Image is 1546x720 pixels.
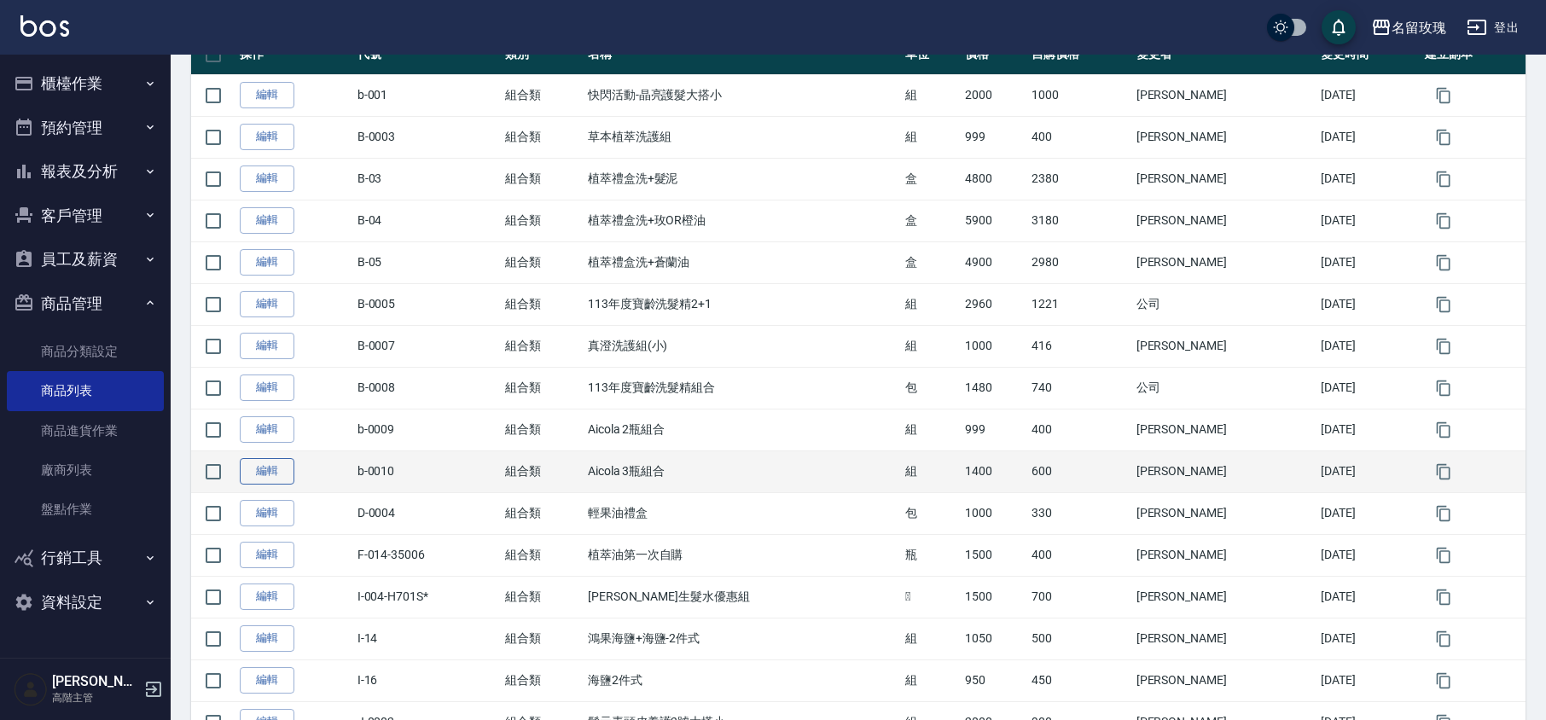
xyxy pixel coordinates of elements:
td: 組 [901,659,962,701]
th: 操作 [235,35,353,75]
button: 行銷工具 [7,536,164,580]
td: [PERSON_NAME] [1132,659,1316,701]
td: [DATE] [1316,241,1421,283]
td: 2380 [1027,158,1131,200]
a: 編輯 [240,458,294,485]
td: [PERSON_NAME] [1132,618,1316,659]
a: 編輯 [240,375,294,401]
td: 植萃禮盒洗+玫OR橙油 [584,200,901,241]
img: Logo [20,15,69,37]
th: 名稱 [584,35,901,75]
td: 1000 [1027,74,1131,116]
td: [PERSON_NAME] [1132,158,1316,200]
td: 4800 [961,158,1027,200]
td: [PERSON_NAME] [1132,325,1316,367]
a: 編輯 [240,542,294,568]
a: 編輯 [240,500,294,526]
a: 盤點作業 [7,490,164,529]
a: 編輯 [240,82,294,108]
td: 盒 [901,200,962,241]
td: 2960 [961,283,1027,325]
a: 編輯 [240,291,294,317]
td: b-001 [353,74,502,116]
td: 1500 [961,576,1027,618]
button: 預約管理 [7,106,164,150]
td: b-0010 [353,450,502,492]
a: 編輯 [240,584,294,610]
a: 編輯 [240,249,294,276]
td: 1050 [961,618,1027,659]
td: 999 [961,116,1027,158]
td: B-05 [353,241,502,283]
td: [DATE] [1316,450,1421,492]
td: 鴻果海鹽+海鹽-2件式 [584,618,901,659]
td: 快閃活動-晶亮護髮大搭小 [584,74,901,116]
td: 450 [1027,659,1131,701]
td: B-0005 [353,283,502,325]
td: 700 [1027,576,1131,618]
td: 組合類 [501,534,583,576]
td: Aicola 2瓶組合 [584,409,901,450]
td:  [901,576,962,618]
td: [PERSON_NAME] [1132,534,1316,576]
td: 組合類 [501,283,583,325]
td: B-0003 [353,116,502,158]
td: 5900 [961,200,1027,241]
td: B-04 [353,200,502,241]
td: 113年度寶齡洗髮精2+1 [584,283,901,325]
td: 真澄洗護組(小) [584,325,901,367]
td: 組合類 [501,241,583,283]
td: I-16 [353,659,502,701]
td: b-0009 [353,409,502,450]
th: 變更時間 [1316,35,1421,75]
td: 740 [1027,367,1131,409]
a: 商品分類設定 [7,332,164,371]
td: 1000 [961,325,1027,367]
td: 1000 [961,492,1027,534]
td: 400 [1027,534,1131,576]
td: 組 [901,116,962,158]
td: I-14 [353,618,502,659]
button: 登出 [1460,12,1526,44]
td: [PERSON_NAME] [1132,200,1316,241]
td: [DATE] [1316,283,1421,325]
td: 輕果油禮盒 [584,492,901,534]
th: 代號 [353,35,502,75]
td: 植萃油第一次自購 [584,534,901,576]
td: 2000 [961,74,1027,116]
td: [PERSON_NAME] [1132,576,1316,618]
button: 櫃檯作業 [7,61,164,106]
td: [PERSON_NAME] [1132,241,1316,283]
td: 1500 [961,534,1027,576]
td: [PERSON_NAME] [1132,74,1316,116]
a: 編輯 [240,124,294,150]
th: 變更者 [1132,35,1316,75]
th: 單位 [901,35,962,75]
a: 商品列表 [7,371,164,410]
td: B-03 [353,158,502,200]
td: 999 [961,409,1027,450]
a: 編輯 [240,333,294,359]
td: 3180 [1027,200,1131,241]
td: 組 [901,74,962,116]
td: [DATE] [1316,116,1421,158]
td: 公司 [1132,283,1316,325]
td: 4900 [961,241,1027,283]
td: [DATE] [1316,200,1421,241]
td: 組合類 [501,116,583,158]
button: 客戶管理 [7,194,164,238]
td: [DATE] [1316,367,1421,409]
th: 建立副本 [1421,35,1526,75]
td: 草本植萃洗護組 [584,116,901,158]
td: 組合類 [501,367,583,409]
td: 盒 [901,241,962,283]
div: 名留玫瑰 [1392,17,1446,38]
td: 盒 [901,158,962,200]
a: 商品進貨作業 [7,411,164,450]
p: 高階主管 [52,690,139,705]
td: 瓶 [901,534,962,576]
td: [PERSON_NAME] [1132,492,1316,534]
td: [PERSON_NAME] [1132,409,1316,450]
td: 2980 [1027,241,1131,283]
td: 海鹽2件式 [584,659,901,701]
